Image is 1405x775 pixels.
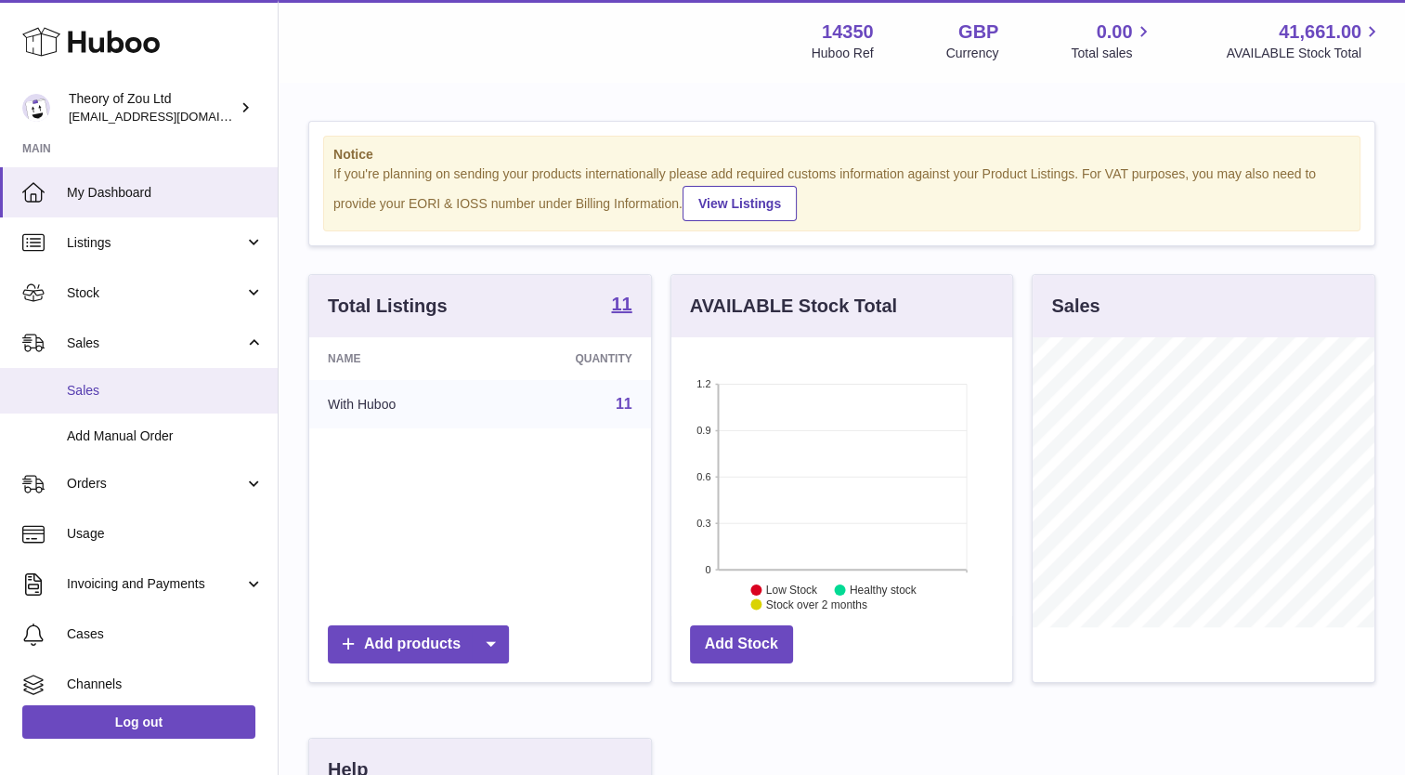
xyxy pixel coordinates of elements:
[696,378,710,389] text: 1.2
[1071,20,1153,62] a: 0.00 Total sales
[766,584,818,597] text: Low Stock
[1226,45,1383,62] span: AVAILABLE Stock Total
[309,337,489,380] th: Name
[22,94,50,122] img: amit@themightyspice.com
[67,427,264,445] span: Add Manual Order
[69,109,273,124] span: [EMAIL_ADDRESS][DOMAIN_NAME]
[328,625,509,663] a: Add products
[67,382,264,400] span: Sales
[690,625,793,663] a: Add Stock
[309,380,489,428] td: With Huboo
[333,165,1350,221] div: If you're planning on sending your products internationally please add required customs informati...
[696,471,710,482] text: 0.6
[1071,45,1153,62] span: Total sales
[22,705,255,739] a: Log out
[766,598,867,611] text: Stock over 2 months
[822,20,874,45] strong: 14350
[67,335,244,352] span: Sales
[67,234,244,252] span: Listings
[616,396,632,412] a: 11
[683,186,797,221] a: View Listings
[958,20,998,45] strong: GBP
[67,475,244,493] span: Orders
[333,146,1350,164] strong: Notice
[812,45,874,62] div: Huboo Ref
[696,425,710,436] text: 0.9
[1051,294,1099,319] h3: Sales
[946,45,999,62] div: Currency
[69,90,236,125] div: Theory of Zou Ltd
[611,295,631,317] a: 11
[67,525,264,543] span: Usage
[328,294,448,319] h3: Total Listings
[67,676,264,693] span: Channels
[67,284,244,302] span: Stock
[850,584,917,597] text: Healthy stock
[1279,20,1361,45] span: 41,661.00
[489,337,651,380] th: Quantity
[1226,20,1383,62] a: 41,661.00 AVAILABLE Stock Total
[611,295,631,313] strong: 11
[705,564,710,575] text: 0
[1097,20,1133,45] span: 0.00
[67,184,264,202] span: My Dashboard
[67,575,244,593] span: Invoicing and Payments
[67,625,264,643] span: Cases
[696,518,710,529] text: 0.3
[690,294,897,319] h3: AVAILABLE Stock Total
